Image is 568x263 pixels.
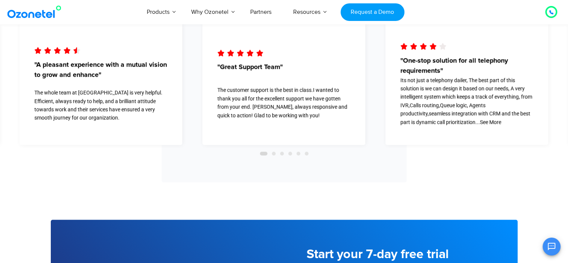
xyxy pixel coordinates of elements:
[420,42,427,52] i: 
[305,152,308,156] span: Go to slide 6
[256,48,263,59] i: 
[54,46,61,56] i: 
[217,63,283,73] span: "Great Support Team"
[34,60,167,80] span: "A pleasant experience with a mutual vision to grow and enhance"
[400,56,533,76] span: "One-stop solution for all telephony requirements"
[217,86,350,120] div: The customer support is the best in class.I wanted to thank you all for the excellent support we ...
[429,42,437,52] i: 
[44,46,51,56] i: 
[63,46,71,56] i: 
[385,23,548,145] div: 3 / 6
[307,248,495,261] h5: Start your 7-day free trial
[227,48,234,59] i: 
[272,152,276,156] span: Go to slide 2
[297,152,300,156] span: Go to slide 5
[73,46,80,56] i: 
[202,23,365,145] div: 2 / 6
[34,89,167,122] div: The whole team at [GEOGRAPHIC_DATA] is very helpful. Efficient, always ready to help, and a brill...
[260,152,267,156] span: Go to slide 1
[410,42,417,52] i: 
[246,48,254,59] i: 
[280,152,284,156] span: Go to slide 3
[237,48,244,59] i: 
[288,152,292,156] span: Go to slide 4
[217,48,224,59] i: 
[19,23,182,145] div: 1 / 6
[19,23,548,160] div: Slides
[34,46,41,56] i: 
[400,76,533,126] div: Its not just a telephony dailer, The best part of this solution is we can design it based on our ...
[341,3,404,21] a: Request a Demo
[439,42,446,52] i: 
[543,238,561,256] button: Open chat
[400,42,407,52] i: 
